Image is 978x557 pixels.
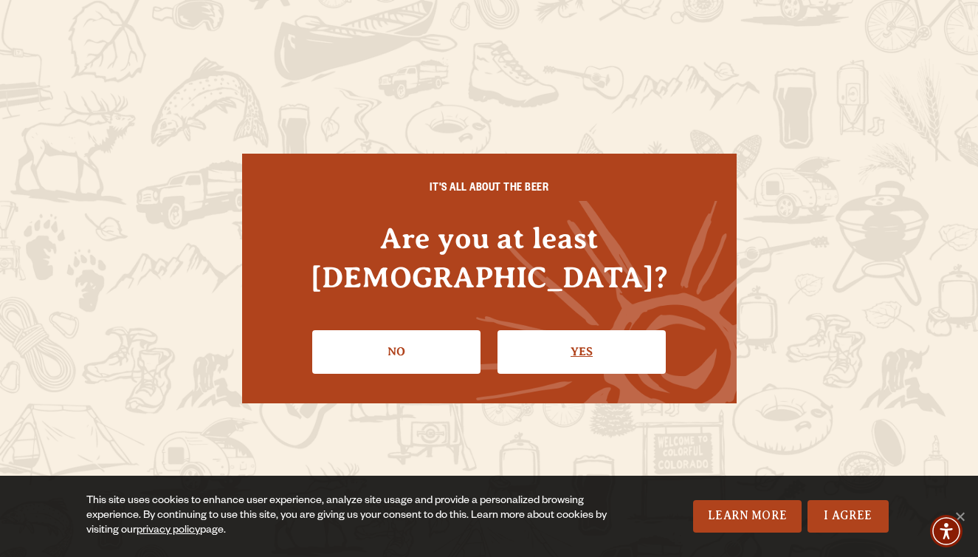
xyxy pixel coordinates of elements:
[137,525,200,537] a: privacy policy
[312,330,481,373] a: No
[86,494,629,539] div: This site uses cookies to enhance user experience, analyze site usage and provide a personalized ...
[693,500,802,533] a: Learn More
[930,515,962,547] div: Accessibility Menu
[272,183,707,197] h6: IT'S ALL ABOUT THE BEER
[497,330,666,373] a: Confirm I'm 21 or older
[272,219,707,297] h4: Are you at least [DEMOGRAPHIC_DATA]?
[807,500,889,533] a: I Agree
